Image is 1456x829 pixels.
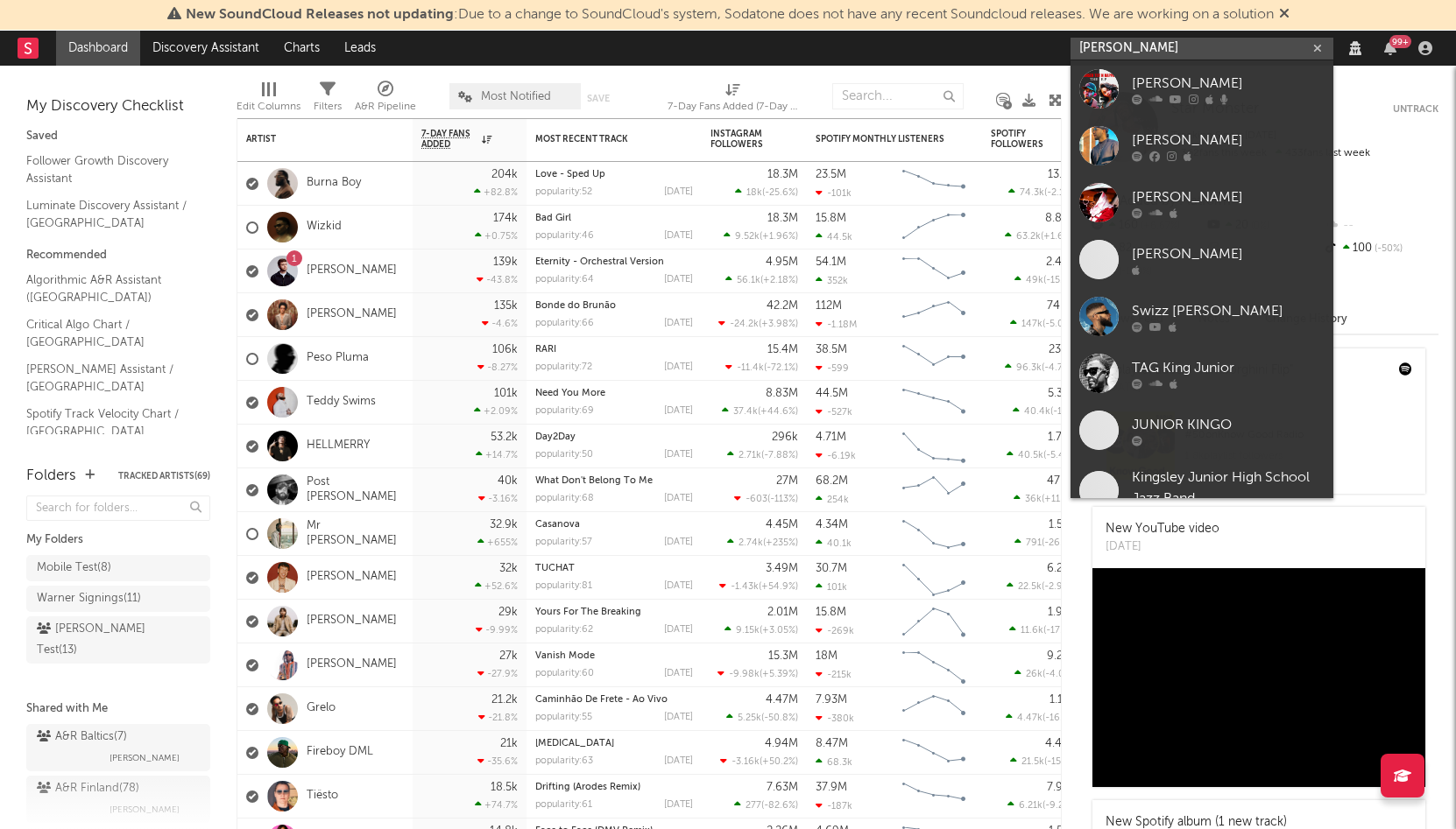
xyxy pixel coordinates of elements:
a: Wizkid [307,220,342,235]
div: ( ) [1007,449,1078,460]
span: 36k [1025,495,1042,504]
div: popularity: 66 [535,319,594,328]
div: 204k [491,169,518,180]
div: -6.19k [816,450,856,461]
svg: Chart title [894,293,973,337]
div: 15.3M [768,650,798,662]
a: Casanova [535,520,580,530]
div: 4.71M [816,432,846,443]
span: New SoundCloud Releases not updating [186,8,454,22]
div: 7-Day Fans Added (7-Day Fans Added) [668,96,799,117]
div: Recommended [26,245,210,266]
div: 1.15M [1050,694,1078,706]
div: 296k [772,432,798,443]
a: Grelo [307,701,336,716]
span: -7.88 % [764,451,795,460]
div: 32k [499,563,518,574]
div: A&R Pipeline [355,74,416,125]
div: 29k [498,607,518,618]
span: Dismiss [1279,8,1290,22]
div: 74.3M [1047,300,1078,312]
div: Filters [314,96,342,117]
a: TUCHAT [535,564,575,573]
span: 9.15k [736,626,760,636]
div: -8.27 % [477,362,518,373]
div: [DATE] [664,231,693,241]
span: +11.6 % [1044,495,1076,504]
div: Kingsley Junior High School Jazz Band [1132,467,1325,509]
div: Edit Columns [237,96,300,117]
div: 1.78M [1048,432,1078,443]
button: Untrack [1393,101,1438,118]
div: 27k [499,650,518,662]
div: popularity: 60 [535,669,594,678]
div: 42.2M [767,300,798,312]
a: HELLMERRY [307,439,370,453]
span: -2.13 % [1047,188,1076,198]
div: [DATE] [1106,538,1219,556]
div: 15.4M [767,344,798,355]
span: -113 % [770,495,795,504]
div: ( ) [724,230,798,242]
span: -26.8 % [1044,538,1076,548]
span: -4.74 % [1044,363,1076,373]
button: Tracked Artists(69) [118,472,210,481]
div: New YouTube video [1106,520,1219,538]
div: +655 % [477,537,518,548]
div: RARI [535,345,693,355]
div: 112M [816,300,842,312]
div: ( ) [725,362,798,373]
span: 7-Day Fans Added [421,129,477,150]
a: [PERSON_NAME] [307,614,397,629]
div: [PERSON_NAME] [1132,73,1325,94]
a: A&R Finland(78)[PERSON_NAME] [26,776,210,823]
span: +1.67 % [1043,232,1076,242]
div: 40k [498,475,518,487]
div: 2.01M [767,607,798,618]
svg: Chart title [894,425,973,468]
a: Teddy Swims [307,395,376,410]
span: +3.98 % [761,320,795,329]
a: Fireboy DML [307,745,373,760]
a: Bad Girl [535,214,571,223]
div: 68.2M [816,475,848,487]
a: Discovery Assistant [140,31,272,66]
a: [PERSON_NAME] [1071,60,1333,117]
div: [DATE] [664,537,693,547]
div: +82.8 % [474,186,518,198]
svg: Chart title [894,381,973,425]
div: -101k [816,187,852,199]
a: [PERSON_NAME] [1071,231,1333,288]
div: 23.1M [1049,344,1078,355]
a: Caminhão De Frete - Ao Vivo [535,695,668,705]
div: -9.99 % [476,624,518,636]
div: -269k [816,625,854,636]
span: 26k [1026,670,1043,679]
div: 5.35M [1048,388,1078,399]
div: 106k [492,344,518,355]
span: 2.74k [739,538,763,548]
button: 99+ [1384,41,1396,55]
span: -5.02 % [1045,320,1076,329]
div: -- [1322,214,1438,237]
div: 101k [816,581,847,593]
div: ( ) [734,493,798,504]
div: Mobile Test ( 8 ) [37,558,111,579]
div: -3.16 % [478,493,518,504]
div: A&R Baltics ( 7 ) [37,727,127,748]
div: 15.8M [816,213,846,224]
div: Spotify Followers [991,129,1052,150]
div: ( ) [1014,537,1078,548]
div: ( ) [1005,230,1078,242]
a: [PERSON_NAME] Assistant / [GEOGRAPHIC_DATA] [26,360,193,396]
div: [DATE] [664,406,693,416]
span: +1.96 % [762,232,795,242]
span: : Due to a change to SoundCloud's system, Sodatone does not have any recent Soundcloud releases. ... [186,8,1274,22]
button: Save [587,94,610,103]
div: [PERSON_NAME] [1132,186,1325,207]
div: Edit Columns [237,74,300,125]
span: -15.9 % [1046,276,1076,285]
div: 53.2k [491,432,518,443]
div: 13.4M [1048,169,1078,180]
span: [PERSON_NAME] [110,748,180,769]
